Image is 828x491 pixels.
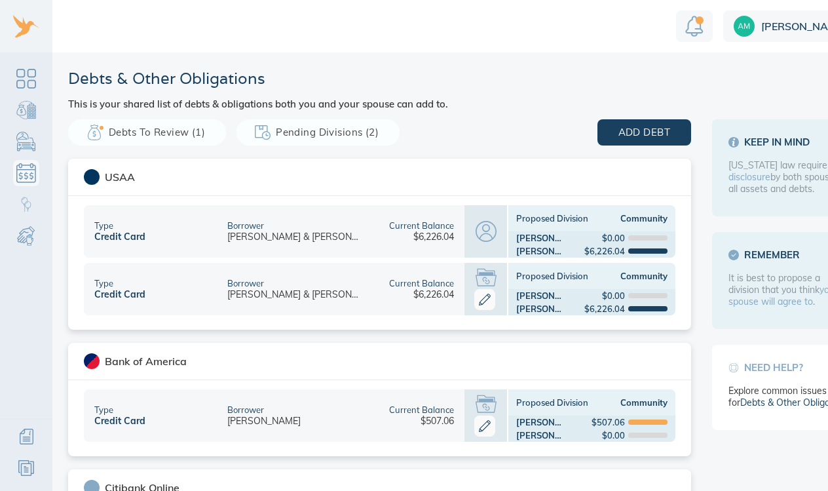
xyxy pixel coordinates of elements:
div: USAA [105,170,135,184]
img: 7d4c4488d8b3a2a948c2ea00c319c7d5 [734,16,755,37]
div: Current Balance [389,220,454,231]
div: [PERSON_NAME] & [PERSON_NAME] [227,231,362,243]
div: [PERSON_NAME] [516,246,561,256]
div: Type [94,404,113,415]
div: [PERSON_NAME] [516,304,561,314]
div: $507.06 [421,415,454,427]
div: Proposed Division [516,213,592,224]
div: Current Balance [389,404,454,415]
h3: This is your shared list of debts & obligations both you and your spouse can add to. [68,99,448,109]
div: Proposed Division [516,397,592,408]
div: Credit Card [94,288,145,300]
div: [PERSON_NAME] [516,233,561,243]
a: Dashboard [13,66,39,92]
a: Additional Information [13,423,39,450]
a: Child Custody & Parenting [13,191,39,218]
button: Debts to Review (1) [68,119,226,146]
div: Bank of America [105,355,187,368]
div: $507.06 [592,417,625,427]
button: Pending Divisions (2) [236,119,400,146]
button: add debt [597,119,691,146]
img: Notification [685,16,704,37]
span: Debts to Review (1) [89,124,205,141]
div: [PERSON_NAME] [227,415,301,427]
div: [PERSON_NAME] [516,417,561,427]
div: $0.00 [602,290,625,301]
div: Proposed Division [516,271,592,281]
div: $6,226.04 [413,288,454,300]
div: [PERSON_NAME] & [PERSON_NAME] [227,288,362,300]
span: Pending Divisions (2) [257,124,379,141]
div: Credit Card [94,415,145,427]
div: [PERSON_NAME] [516,290,561,301]
div: Community [592,271,668,281]
div: $6,226.04 [584,304,625,314]
a: Personal Possessions [13,128,39,155]
div: Borrower [227,220,264,231]
div: Type [94,278,113,288]
span: add debt [618,124,670,141]
a: Child & Spousal Support [13,223,39,249]
div: $0.00 [602,233,625,243]
div: $6,226.04 [584,246,625,256]
div: Type [94,220,113,231]
div: Borrower [227,278,264,288]
a: Resources [13,455,39,481]
div: Community [592,397,668,408]
div: $6,226.04 [413,231,454,243]
a: Debts & Obligations [13,160,39,186]
div: Credit Card [94,231,145,243]
div: Community [592,213,668,224]
div: Current Balance [389,278,454,288]
div: Borrower [227,404,264,415]
h1: Debts & Other Obligations [68,68,448,88]
div: $0.00 [602,430,625,441]
a: Bank Accounts & Investments [13,97,39,123]
div: [PERSON_NAME] [516,430,561,441]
